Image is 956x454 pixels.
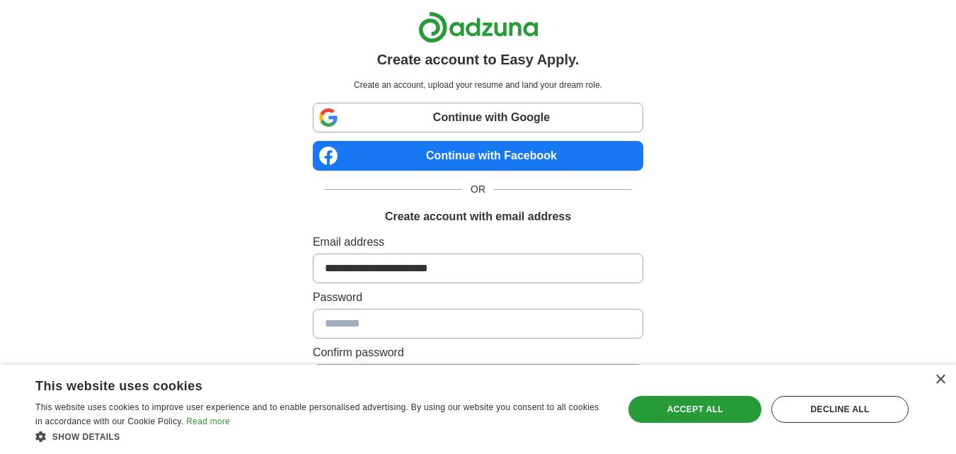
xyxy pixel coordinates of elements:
[377,49,580,70] h1: Create account to Easy Apply.
[313,103,643,132] a: Continue with Google
[313,289,643,306] label: Password
[52,432,120,442] span: Show details
[35,402,599,426] span: This website uses cookies to improve user experience and to enable personalised advertising. By u...
[935,375,945,385] div: Close
[418,11,539,43] img: Adzuna logo
[313,234,643,251] label: Email address
[35,429,606,443] div: Show details
[628,396,761,423] div: Accept all
[313,141,643,171] a: Continue with Facebook
[385,208,571,225] h1: Create account with email address
[316,79,640,91] p: Create an account, upload your resume and land your dream role.
[462,182,494,197] span: OR
[186,416,230,426] a: Read more, opens a new window
[35,373,571,395] div: This website uses cookies
[313,344,643,361] label: Confirm password
[771,396,909,423] div: Decline all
